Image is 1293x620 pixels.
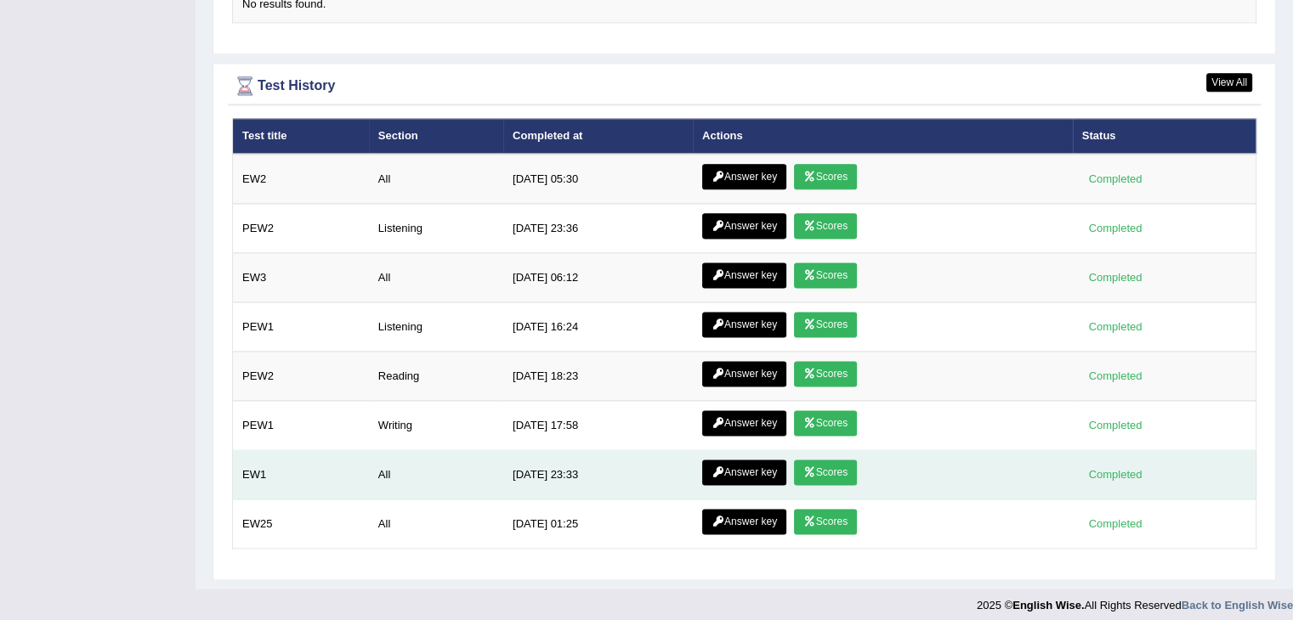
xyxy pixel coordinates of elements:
td: All [369,450,503,499]
div: Completed [1082,465,1148,483]
a: Scores [794,312,857,337]
div: Completed [1082,170,1148,188]
a: Answer key [702,410,786,436]
strong: English Wise. [1012,599,1084,612]
td: [DATE] 23:36 [503,204,693,253]
a: View All [1206,73,1252,92]
a: Scores [794,164,857,189]
a: Answer key [702,262,786,288]
div: Completed [1082,268,1148,286]
a: Answer key [702,361,786,386]
td: [DATE] 17:58 [503,401,693,450]
div: Completed [1082,318,1148,335]
td: Listening [369,302,503,352]
td: Reading [369,352,503,401]
td: EW1 [233,450,369,499]
td: All [369,154,503,204]
td: PEW2 [233,352,369,401]
td: [DATE] 06:12 [503,253,693,302]
td: EW2 [233,154,369,204]
a: Answer key [702,213,786,239]
div: Test History [232,73,1256,99]
a: Answer key [702,312,786,337]
a: Scores [794,361,857,386]
td: PEW2 [233,204,369,253]
td: PEW1 [233,302,369,352]
td: All [369,499,503,549]
td: Listening [369,204,503,253]
td: Writing [369,401,503,450]
a: Scores [794,459,857,485]
div: Completed [1082,416,1148,434]
td: [DATE] 16:24 [503,302,693,352]
a: Answer key [702,509,786,534]
td: EW3 [233,253,369,302]
div: Completed [1082,515,1148,533]
td: All [369,253,503,302]
td: [DATE] 23:33 [503,450,693,499]
th: Section [369,118,503,154]
div: Completed [1082,367,1148,385]
a: Scores [794,509,857,534]
div: 2025 © All Rights Reserved [977,589,1293,613]
th: Actions [693,118,1073,154]
a: Scores [794,262,857,288]
td: [DATE] 05:30 [503,154,693,204]
td: [DATE] 18:23 [503,352,693,401]
td: PEW1 [233,401,369,450]
a: Back to English Wise [1182,599,1293,612]
th: Status [1073,118,1256,154]
th: Completed at [503,118,693,154]
th: Test title [233,118,369,154]
td: EW25 [233,499,369,549]
a: Answer key [702,164,786,189]
a: Scores [794,410,857,436]
td: [DATE] 01:25 [503,499,693,549]
div: Completed [1082,219,1148,237]
a: Answer key [702,459,786,485]
a: Scores [794,213,857,239]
